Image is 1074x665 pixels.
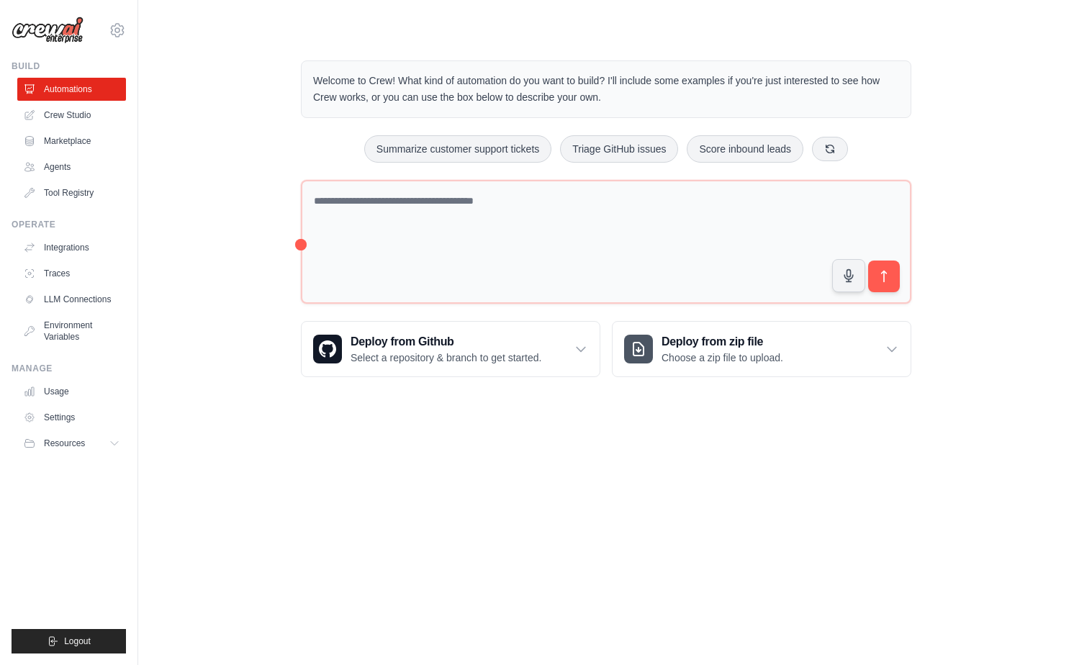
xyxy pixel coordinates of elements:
[12,60,126,72] div: Build
[17,406,126,429] a: Settings
[17,236,126,259] a: Integrations
[687,135,803,163] button: Score inbound leads
[560,135,678,163] button: Triage GitHub issues
[12,363,126,374] div: Manage
[12,219,126,230] div: Operate
[12,629,126,653] button: Logout
[17,78,126,101] a: Automations
[17,181,126,204] a: Tool Registry
[12,17,84,44] img: Logo
[17,288,126,311] a: LLM Connections
[17,130,126,153] a: Marketplace
[313,73,899,106] p: Welcome to Crew! What kind of automation do you want to build? I'll include some examples if you'...
[351,350,541,365] p: Select a repository & branch to get started.
[662,350,783,365] p: Choose a zip file to upload.
[44,438,85,449] span: Resources
[351,333,541,350] h3: Deploy from Github
[17,380,126,403] a: Usage
[17,432,126,455] button: Resources
[17,104,126,127] a: Crew Studio
[17,314,126,348] a: Environment Variables
[64,635,91,647] span: Logout
[17,262,126,285] a: Traces
[17,155,126,178] a: Agents
[364,135,551,163] button: Summarize customer support tickets
[662,333,783,350] h3: Deploy from zip file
